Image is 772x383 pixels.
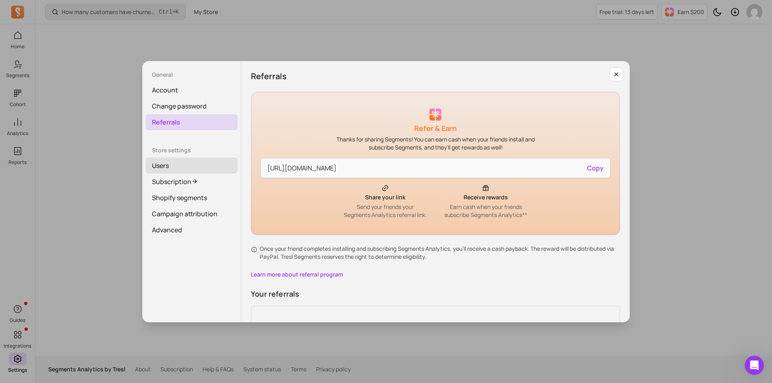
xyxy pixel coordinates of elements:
[126,3,141,18] button: Home
[22,179,55,186] a: book a time
[146,158,238,174] a: Users
[329,135,542,152] p: Thanks for sharing Segments! You can earn cash when your friends install and subscribe Segments, ...
[5,3,21,18] button: go back
[587,163,604,173] div: Copy
[13,63,125,79] div: I'm [PERSON_NAME], CEO & co-founder at Segments.
[251,71,620,82] h5: Referrals
[13,156,125,187] div: You can reply directly here if you ever need any help 🫡 ​ (Or for an onboarding call!)
[39,10,78,18] p: Active 10h ago
[146,98,238,114] a: Change password
[19,129,68,136] a: Product Relations
[13,193,81,198] div: [PERSON_NAME] • 18m ago
[51,257,57,263] button: Start recording
[260,245,620,261] p: Once your friend completes installing and subscribing Segments Analytics, you’ll receive a cash p...
[25,257,32,263] button: Gif picker
[146,146,238,154] p: Store settings
[19,102,125,125] li: to see where customers are in their buying journey — active, at risk, churned
[464,193,508,201] p: Receive rewards
[146,222,238,238] a: Advanced
[251,288,620,299] h5: Your referrals
[146,71,238,79] p: General
[141,3,156,18] div: Close
[146,174,238,190] a: Subscription
[23,4,36,17] img: Profile image for John
[12,257,19,263] button: Emoji picker
[414,123,457,134] p: Refer & Earn
[267,163,337,173] p: [URL][DOMAIN_NAME]
[19,103,67,109] a: Lifecycle Journey
[251,270,620,279] a: Learn more about referral program
[146,82,238,98] a: Account
[6,46,154,209] div: John says…
[343,203,427,219] p: Send your friends your Segments Analytics referral link.
[6,46,132,192] div: Hey An,I'm [PERSON_NAME], CEO & co-founder at Segments.To better understand your Shopify data, ha...
[38,257,45,263] button: Upload attachment
[39,4,91,10] h1: [PERSON_NAME]
[443,203,528,219] p: Earn cash when your friends subscribe Segments Analytics**
[138,254,151,266] button: Send a message…
[745,356,764,375] iframe: Intercom live chat
[13,83,125,98] div: To better understand your Shopify data, have you checked out...
[13,51,125,59] div: Hey An,
[146,114,238,130] a: Referrals
[19,129,125,152] li: to find cross-sell opportunities and product replenishment rates
[146,190,238,206] a: Shopify segments
[365,193,405,201] p: Share your link
[261,158,610,178] button: [URL][DOMAIN_NAME]Copy
[7,240,154,254] textarea: Message…
[146,206,238,222] a: Campaign attribution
